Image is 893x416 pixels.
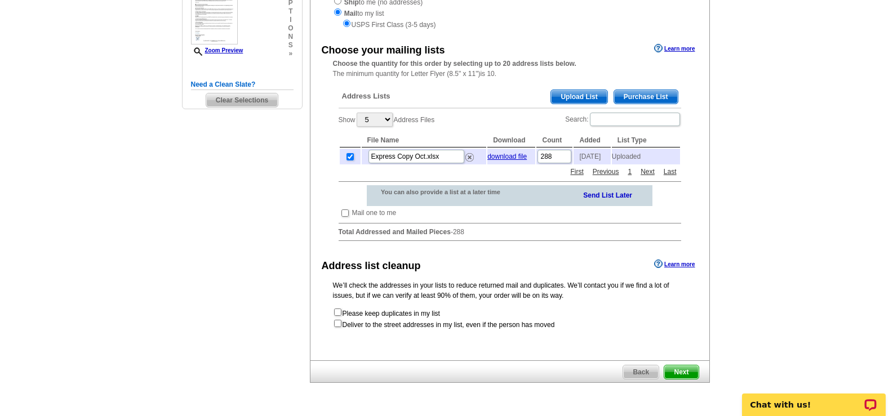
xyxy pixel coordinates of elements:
th: Download [487,133,535,147]
span: Purchase List [614,90,678,104]
span: t [288,7,293,16]
div: Address list cleanup [322,258,421,274]
td: Uploaded [612,149,680,164]
label: Show Address Files [339,111,435,128]
span: s [288,41,293,50]
td: [DATE] [574,149,610,164]
span: Back [623,365,659,379]
span: 288 [453,228,464,236]
th: Added [574,133,610,147]
label: Search: [565,111,681,127]
span: Address Lists [342,91,390,101]
a: Learn more [654,44,695,53]
h5: Need a Clean Slate? [191,79,294,90]
strong: Total Addressed and Mailed Pieces [339,228,451,236]
input: Search: [590,113,680,126]
div: USPS First Class (3-5 days) [333,19,687,30]
div: Choose your mailing lists [322,43,445,58]
a: First [567,167,586,177]
strong: Choose the quantity for this order by selecting up to 20 address lists below. [333,60,576,68]
a: Send List Later [583,189,632,200]
a: Previous [590,167,622,177]
span: n [288,33,293,41]
p: We’ll check the addresses in your lists to reduce returned mail and duplicates. We’ll contact you... [333,280,687,301]
span: Upload List [551,90,607,104]
div: - [333,81,687,250]
div: The minimum quantity for Letter Flyer (8.5" x 11")is 10. [310,59,709,79]
th: List Type [612,133,680,147]
a: Next [638,167,657,177]
span: » [288,50,293,58]
th: File Name [362,133,487,147]
th: Count [536,133,572,147]
div: You can also provide a list at a later time [367,185,530,199]
a: Zoom Preview [191,47,243,53]
select: ShowAddress Files [357,113,393,127]
iframe: LiveChat chat widget [735,381,893,416]
td: Mail one to me [352,207,397,218]
strong: Mail [344,10,357,17]
span: o [288,24,293,33]
span: Clear Selections [206,93,278,107]
a: download file [487,153,527,160]
a: 1 [625,167,634,177]
img: delete.png [465,153,474,162]
a: Learn more [654,260,695,269]
span: i [288,16,293,24]
a: Last [661,167,679,177]
span: Next [664,365,698,379]
a: Remove this list [465,151,474,159]
a: Back [623,365,659,379]
form: Please keep duplicates in my list Deliver to the street addresses in my list, even if the person ... [333,307,687,330]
